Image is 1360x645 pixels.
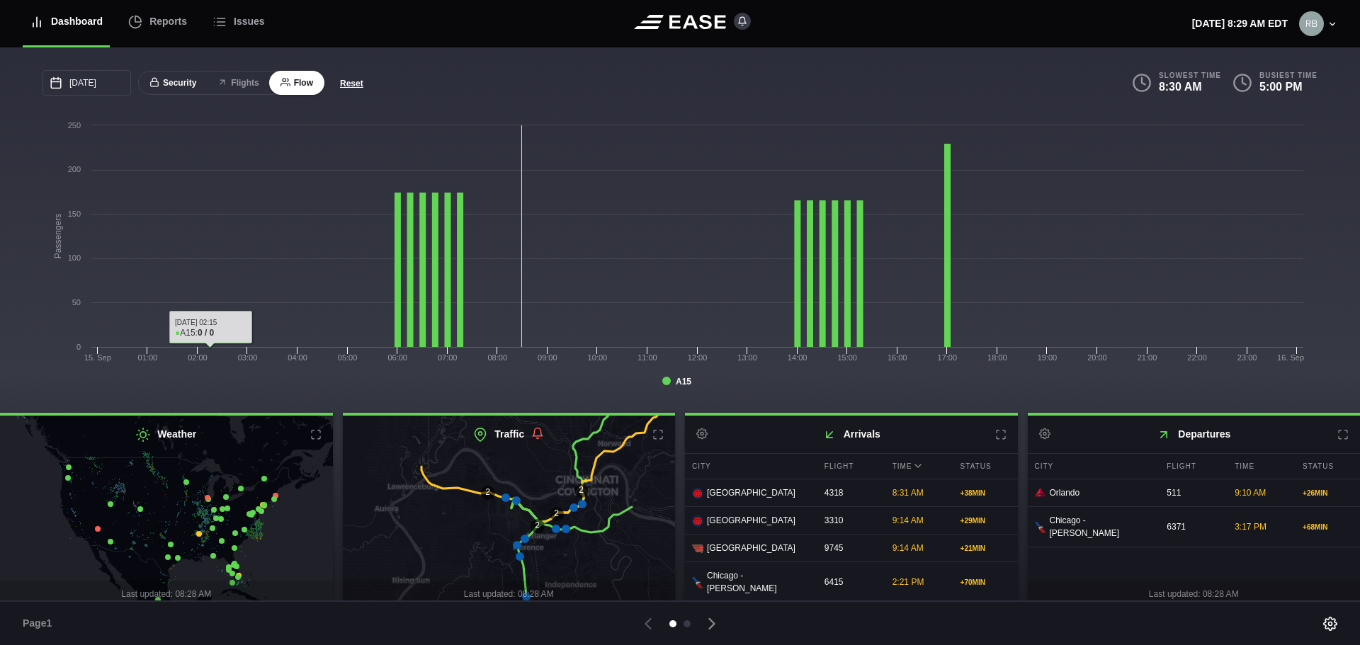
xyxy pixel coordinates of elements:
text: 200 [68,165,81,173]
input: mm/dd/yyyy [42,70,131,96]
div: 2 [550,507,564,521]
div: Status [1296,454,1360,479]
span: 2:21 PM [892,577,924,587]
div: 6371 [1160,513,1224,540]
div: 511 [1160,479,1224,506]
div: + 26 MIN [1303,488,1353,498]
div: City [685,454,814,479]
text: 100 [68,253,81,262]
tspan: A15 [676,377,691,387]
text: 14:00 [788,353,807,362]
h2: Arrivals [685,416,1018,453]
div: Time [885,454,950,479]
span: 8:31 AM [892,488,924,498]
div: + 68 MIN [1303,522,1353,532]
span: 3:17 PM [1235,522,1266,532]
text: 18:00 [987,353,1007,362]
text: 01:00 [138,353,158,362]
b: Slowest Time [1159,71,1221,80]
span: 9:10 AM [1235,488,1266,498]
span: [GEOGRAPHIC_DATA] [707,514,795,527]
text: 05:00 [338,353,358,362]
span: 9:14 AM [892,515,924,525]
text: 23:00 [1237,353,1257,362]
span: Page 1 [23,616,58,631]
div: Flight [817,454,882,479]
button: Security [138,71,208,96]
b: 8:30 AM [1159,81,1202,93]
button: Flights [206,71,270,96]
h2: Traffic [343,416,676,453]
div: 4318 [817,479,882,506]
div: Time [1228,454,1292,479]
text: 19:00 [1038,353,1058,362]
div: 2 [481,486,495,500]
text: 12:00 [688,353,708,362]
text: 16:00 [888,353,907,362]
span: Chicago - [PERSON_NAME] [1050,514,1150,540]
p: [DATE] 8:29 AM EDT [1192,16,1288,31]
span: Chicago - [PERSON_NAME] [707,569,807,595]
div: City [1028,454,1157,479]
div: + 21 MIN [960,543,1011,554]
text: 13:00 [737,353,757,362]
span: Orlando [1050,486,1080,499]
text: 50 [72,298,81,307]
text: 09:00 [538,353,557,362]
div: 2 [574,484,589,498]
text: 07:00 [438,353,458,362]
div: 9745 [817,535,882,561]
div: 6415 [817,569,882,595]
text: 0 [76,343,81,351]
button: Flow [269,71,324,96]
div: Status [953,454,1018,479]
text: 08:00 [488,353,508,362]
div: Last updated: 08:28 AM [343,581,676,607]
text: 11:00 [637,353,657,362]
text: 02:00 [188,353,208,362]
text: 250 [68,121,81,130]
text: 10:00 [588,353,608,362]
b: Busiest Time [1259,71,1317,80]
img: 17681c402efe6b85cf0aca6a72d98b2d [1299,11,1324,36]
div: + 70 MIN [960,577,1011,588]
span: 9:14 AM [892,543,924,553]
div: 2 [531,519,545,533]
b: 5:00 PM [1259,81,1302,93]
text: 150 [68,210,81,218]
button: Reset [328,76,375,91]
tspan: Passengers [53,214,63,258]
tspan: 15. Sep [84,353,111,362]
text: 22:00 [1187,353,1207,362]
tspan: 16. Sep [1277,353,1304,362]
text: 20:00 [1087,353,1107,362]
text: 03:00 [238,353,258,362]
div: + 29 MIN [960,515,1011,526]
span: [GEOGRAPHIC_DATA] [707,486,795,499]
text: 15:00 [837,353,857,362]
span: [GEOGRAPHIC_DATA] [707,542,795,554]
div: + 38 MIN [960,488,1011,498]
div: Flight [1160,454,1224,479]
text: 17:00 [938,353,958,362]
text: 06:00 [387,353,407,362]
div: 3310 [817,507,882,534]
text: 04:00 [288,353,307,362]
text: 21:00 [1138,353,1157,362]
